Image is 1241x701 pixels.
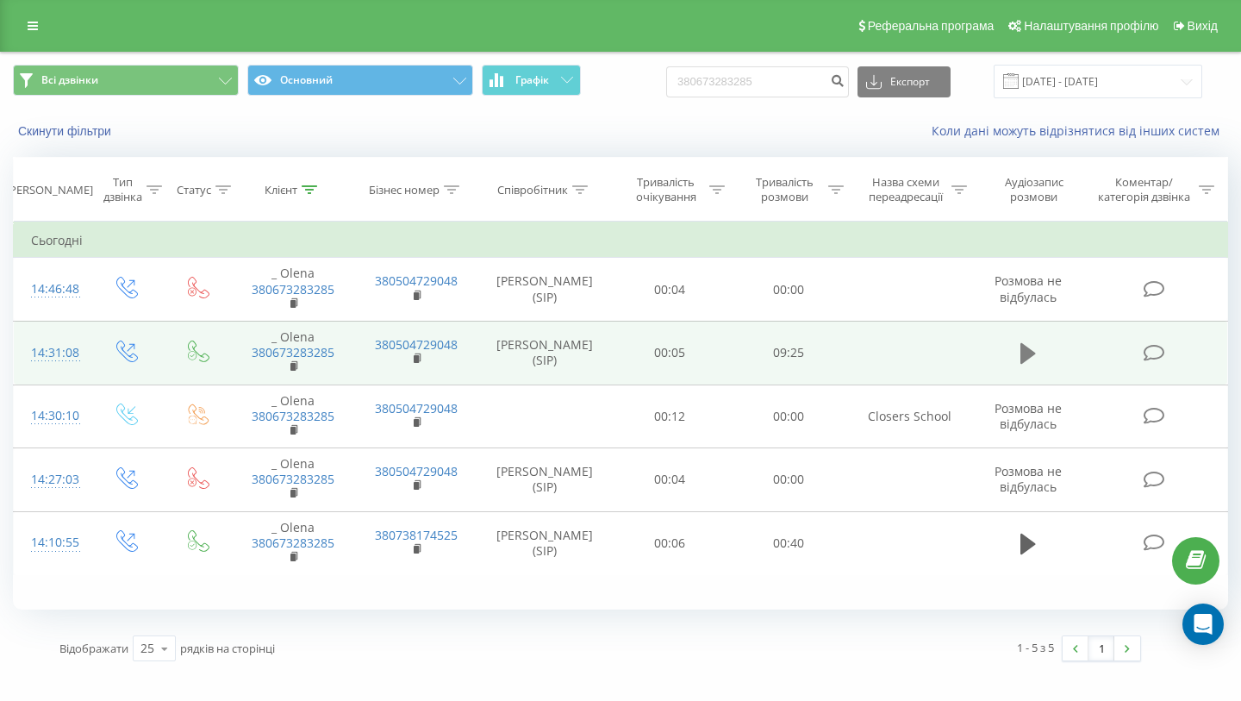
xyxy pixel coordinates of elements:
a: 380673283285 [252,408,334,424]
div: 14:31:08 [31,336,72,370]
td: _ Olena [232,511,355,575]
a: 380504729048 [375,336,458,353]
td: Сьогодні [14,223,1228,258]
td: 00:04 [611,258,730,322]
td: 09:25 [729,321,848,385]
div: Аудіозапис розмови [987,175,1081,204]
span: Розмова не відбулась [995,272,1062,304]
div: Клієнт [265,183,297,197]
button: Скинути фільтри [13,123,120,139]
button: Експорт [857,66,951,97]
a: 380738174525 [375,527,458,543]
td: [PERSON_NAME] (SIP) [478,448,611,512]
td: 00:05 [611,321,730,385]
div: Статус [177,183,211,197]
div: Коментар/категорія дзвінка [1094,175,1194,204]
div: Open Intercom Messenger [1182,604,1224,645]
td: _ Olena [232,258,355,322]
div: Назва схеми переадресації [864,175,947,204]
td: 00:00 [729,258,848,322]
div: Тривалість розмови [745,175,824,204]
td: 00:06 [611,511,730,575]
span: Розмова не відбулась [995,463,1062,495]
td: [PERSON_NAME] (SIP) [478,258,611,322]
button: Всі дзвінки [13,65,239,96]
div: Бізнес номер [369,183,440,197]
td: [PERSON_NAME] (SIP) [478,511,611,575]
td: _ Olena [232,448,355,512]
span: Всі дзвінки [41,73,98,87]
td: 00:40 [729,511,848,575]
div: Тип дзвінка [103,175,142,204]
a: 380504729048 [375,463,458,479]
td: [PERSON_NAME] (SIP) [478,321,611,385]
td: 00:00 [729,385,848,448]
span: Розмова не відбулась [995,400,1062,432]
div: Тривалість очікування [627,175,706,204]
span: Реферальна програма [868,19,995,33]
td: _ Olena [232,385,355,448]
a: 380673283285 [252,281,334,297]
span: Налаштування профілю [1024,19,1158,33]
a: 380504729048 [375,272,458,289]
span: Вихід [1188,19,1218,33]
a: 380673283285 [252,471,334,487]
div: 14:46:48 [31,272,72,306]
input: Пошук за номером [666,66,849,97]
td: 00:00 [729,448,848,512]
td: _ Olena [232,321,355,385]
a: 380673283285 [252,344,334,360]
div: 1 - 5 з 5 [1017,639,1054,656]
div: [PERSON_NAME] [6,183,93,197]
span: Графік [515,74,549,86]
span: Відображати [59,641,128,656]
div: 14:27:03 [31,463,72,497]
button: Основний [247,65,473,96]
a: 1 [1088,636,1114,660]
div: 14:10:55 [31,526,72,560]
div: 14:30:10 [31,399,72,433]
a: 380673283285 [252,535,334,551]
button: Графік [482,65,581,96]
span: рядків на сторінці [180,641,275,656]
a: Коли дані можуть відрізнятися вiд інших систем [932,122,1228,139]
td: 00:12 [611,385,730,448]
div: Співробітник [497,183,568,197]
div: 25 [140,640,154,657]
td: 00:04 [611,448,730,512]
td: Closers School [848,385,971,448]
a: 380504729048 [375,400,458,416]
